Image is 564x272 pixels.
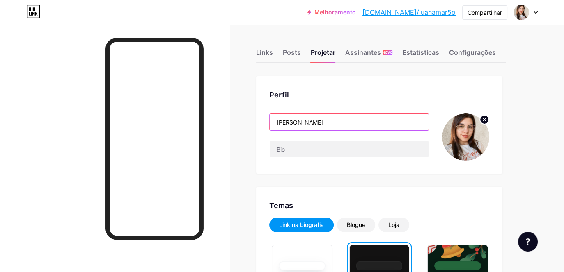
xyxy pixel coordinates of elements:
div: Blogue [347,221,365,229]
div: Links [256,48,273,62]
img: Luana Marques [514,5,529,20]
div: Perfil [269,89,489,100]
span: NOVO [383,50,392,55]
input: Bio [270,141,429,157]
font: Melhoramento [314,9,356,16]
input: Nome [270,114,429,130]
font: Assinantes [345,48,381,57]
div: Estatísticas [402,48,439,62]
div: Loja [388,221,399,229]
img: Luana Marques [442,113,489,161]
div: Projetar [311,48,335,62]
div: Temas [269,200,489,211]
div: Compartilhar [468,8,502,17]
div: Configurações [449,48,496,62]
div: Posts [283,48,301,62]
div: Link na biografia [279,221,324,229]
a: [DOMAIN_NAME]/luanamar5o [362,7,456,17]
